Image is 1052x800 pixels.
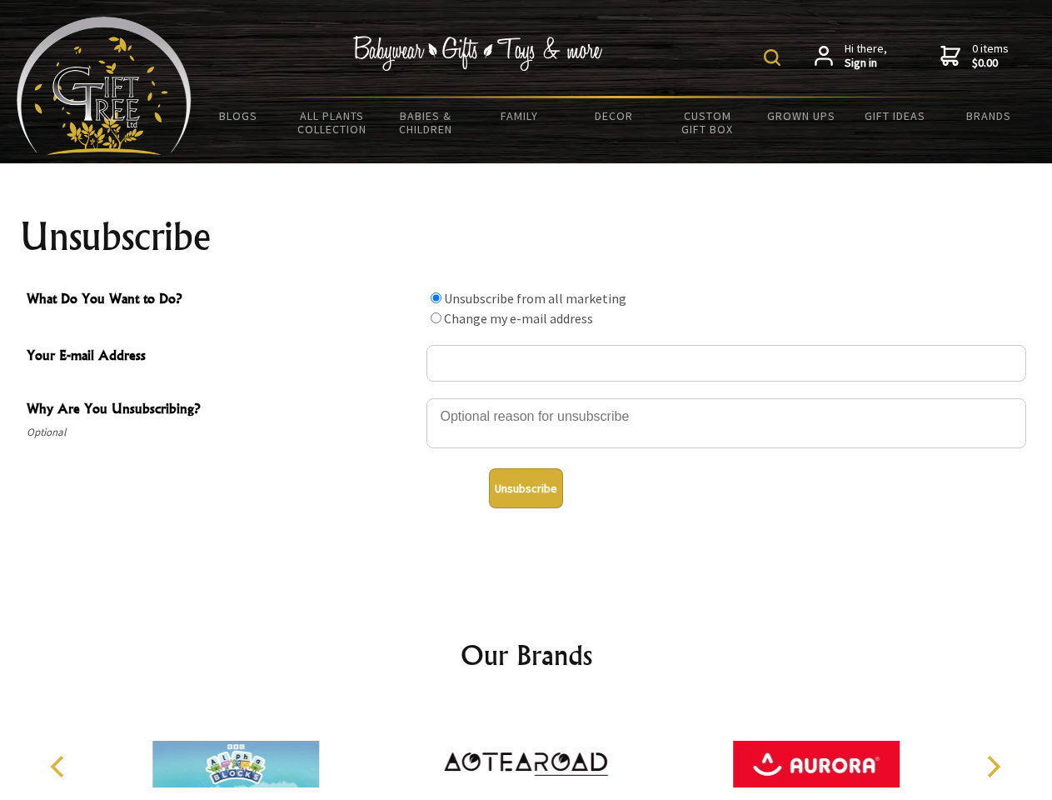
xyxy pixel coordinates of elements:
button: Previous [42,748,78,785]
a: All Plants Collection [286,98,380,147]
span: Hi there, [845,42,887,71]
label: Change my e-mail address [444,310,593,327]
span: Why Are You Unsubscribing? [27,398,418,422]
a: Brands [942,98,1036,133]
a: Grown Ups [754,98,848,133]
strong: $0.00 [972,56,1009,71]
textarea: Why Are You Unsubscribing? [426,398,1026,448]
img: Babyware - Gifts - Toys and more... [17,17,192,155]
a: Hi there,Sign in [815,42,887,71]
img: product search [764,49,780,66]
a: BLOGS [192,98,286,133]
a: Gift Ideas [848,98,942,133]
button: Unsubscribe [489,468,563,508]
span: 0 items [972,41,1009,71]
a: Family [473,98,567,133]
a: Decor [566,98,661,133]
button: Next [975,748,1011,785]
span: What Do You Want to Do? [27,288,418,312]
input: Your E-mail Address [426,345,1026,382]
img: Babywear - Gifts - Toys & more [353,36,603,71]
a: Babies & Children [379,98,473,147]
span: Your E-mail Address [27,345,418,369]
input: What Do You Want to Do? [431,292,441,303]
strong: Sign in [845,56,887,71]
label: Unsubscribe from all marketing [444,290,626,307]
h2: Our Brands [33,635,1020,675]
input: What Do You Want to Do? [431,312,441,323]
a: 0 items$0.00 [940,42,1009,71]
a: Custom Gift Box [661,98,755,147]
span: Optional [27,422,418,442]
h1: Unsubscribe [20,217,1033,257]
